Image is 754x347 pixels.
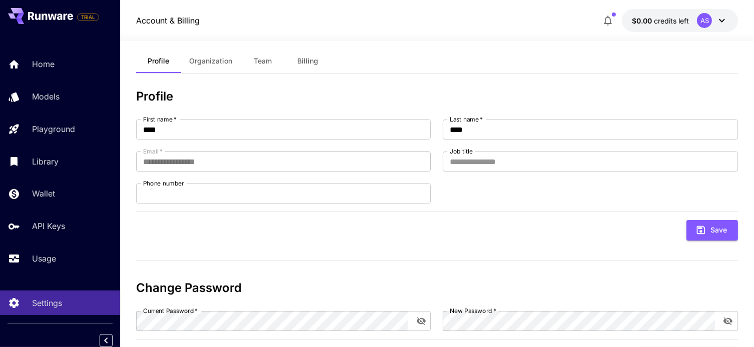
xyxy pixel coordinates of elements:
[32,58,55,70] p: Home
[143,147,163,155] label: Email
[632,15,689,26] div: $0.00
[32,220,65,232] p: API Keys
[697,13,712,28] div: AS
[297,56,318,65] span: Billing
[450,306,496,315] label: New Password
[32,297,62,309] p: Settings
[100,334,113,347] button: Collapse sidebar
[143,115,177,123] label: First name
[32,123,75,135] p: Playground
[32,187,55,199] p: Wallet
[450,115,483,123] label: Last name
[622,9,738,32] button: $0.00AS
[77,11,99,23] span: Add your payment card to enable full platform functionality.
[78,13,99,21] span: TRIAL
[136,281,738,295] h3: Change Password
[136,14,200,26] nav: breadcrumb
[148,56,169,65] span: Profile
[32,155,59,167] p: Library
[143,306,198,315] label: Current Password
[32,252,56,264] p: Usage
[654,16,689,25] span: credits left
[189,56,232,65] span: Organization
[254,56,272,65] span: Team
[136,14,200,26] a: Account & Billing
[136,89,738,103] h3: Profile
[686,220,738,240] button: Save
[143,179,184,187] label: Phone number
[450,147,473,155] label: Job title
[719,312,737,330] button: toggle password visibility
[412,312,430,330] button: toggle password visibility
[632,16,654,25] span: $0.00
[32,90,60,102] p: Models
